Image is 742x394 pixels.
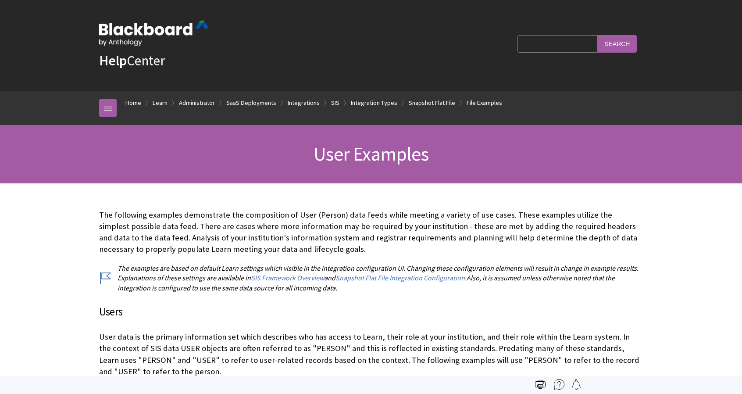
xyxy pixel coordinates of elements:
[335,273,467,283] a: Snapshot Flat File Integration Configuration.
[288,97,320,108] a: Integrations
[535,379,546,390] img: Print
[125,97,141,108] a: Home
[331,97,339,108] a: SIS
[597,35,637,52] input: Search
[99,52,127,69] strong: Help
[99,21,209,46] img: Blackboard by Anthology
[226,97,276,108] a: SaaS Deployments
[251,273,324,283] a: SIS Framework Overview
[409,97,455,108] a: Snapshot Flat File
[99,263,643,293] p: The examples are based on default Learn settings which visible in the integration configuration U...
[467,97,502,108] a: File Examples
[571,379,581,390] img: Follow this page
[99,304,643,320] h3: Users
[99,331,643,377] p: User data is the primary information set which describes who has access to Learn, their role at y...
[99,52,165,69] a: HelpCenter
[554,379,564,390] img: More help
[314,142,428,166] span: User Examples
[351,97,397,108] a: Integration Types
[99,209,643,255] p: The following examples demonstrate the composition of User (Person) data feeds while meeting a va...
[153,97,168,108] a: Learn
[179,97,215,108] a: Administrator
